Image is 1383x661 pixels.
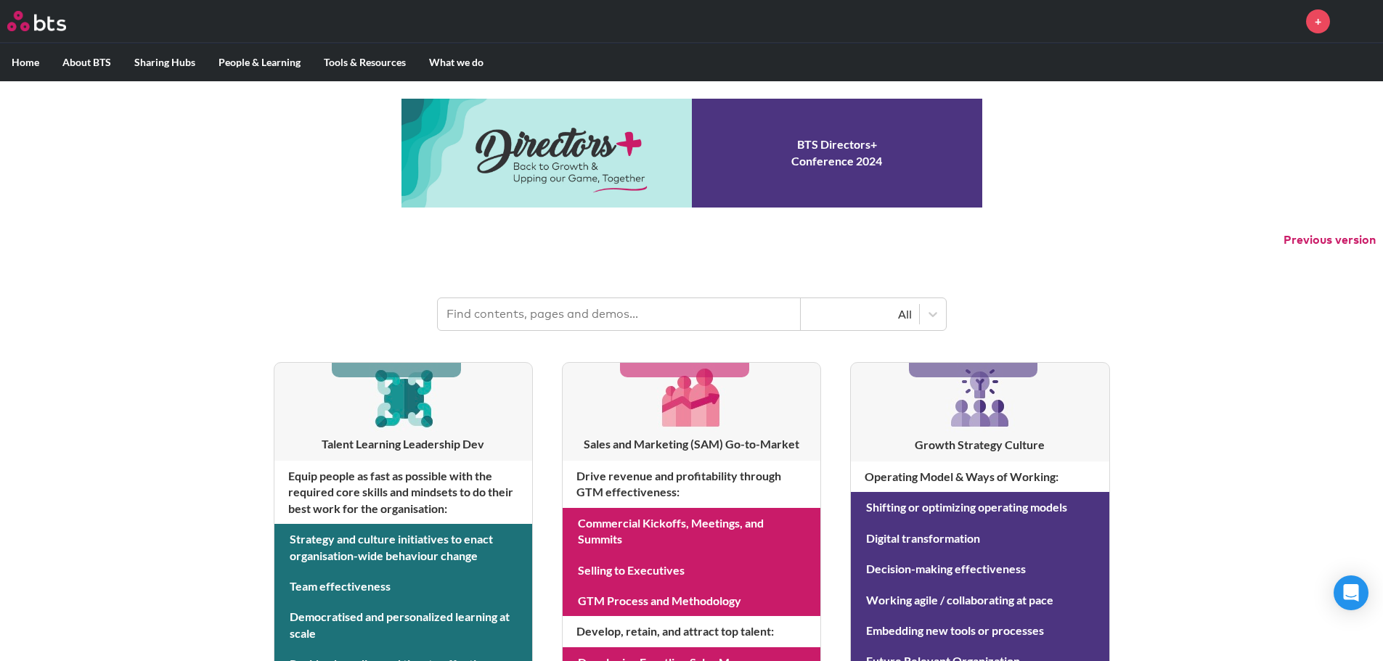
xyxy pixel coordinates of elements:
img: [object Object] [657,363,726,432]
h4: Drive revenue and profitability through GTM effectiveness : [563,461,820,508]
img: Rashad Hairizam [1341,4,1376,38]
div: Open Intercom Messenger [1334,575,1368,610]
h3: Talent Learning Leadership Dev [274,436,532,452]
a: Conference 2024 [401,99,982,208]
h3: Growth Strategy Culture [851,437,1109,453]
img: [object Object] [369,363,438,432]
label: Sharing Hubs [123,44,207,81]
label: What we do [417,44,495,81]
a: Profile [1341,4,1376,38]
h4: Develop, retain, and attract top talent : [563,616,820,646]
h4: Equip people as fast as possible with the required core skills and mindsets to do their best work... [274,461,532,524]
a: Go home [7,11,93,31]
label: Tools & Resources [312,44,417,81]
img: BTS Logo [7,11,66,31]
label: People & Learning [207,44,312,81]
button: Previous version [1284,232,1376,248]
input: Find contents, pages and demos... [438,298,801,330]
div: All [808,306,912,322]
a: + [1306,9,1330,33]
h4: Operating Model & Ways of Working : [851,461,1109,492]
h3: Sales and Marketing (SAM) Go-to-Market [563,436,820,452]
img: [object Object] [945,363,1015,432]
label: About BTS [51,44,123,81]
